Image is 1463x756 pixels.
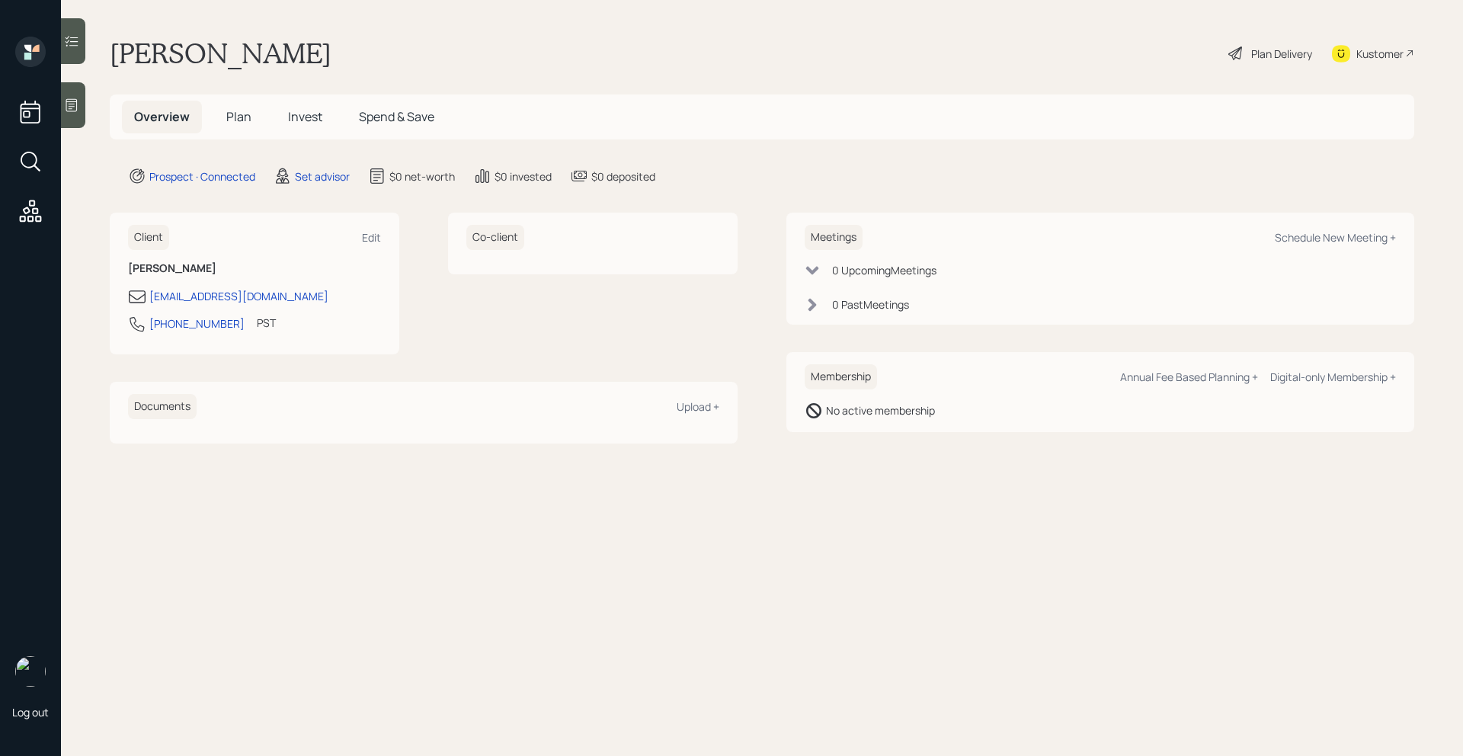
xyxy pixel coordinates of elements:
[110,37,331,70] h1: [PERSON_NAME]
[832,296,909,312] div: 0 Past Meeting s
[149,168,255,184] div: Prospect · Connected
[362,230,381,245] div: Edit
[1275,230,1396,245] div: Schedule New Meeting +
[466,225,524,250] h6: Co-client
[832,262,936,278] div: 0 Upcoming Meeting s
[805,225,863,250] h6: Meetings
[805,364,877,389] h6: Membership
[826,402,935,418] div: No active membership
[295,168,350,184] div: Set advisor
[591,168,655,184] div: $0 deposited
[1251,46,1312,62] div: Plan Delivery
[128,262,381,275] h6: [PERSON_NAME]
[149,288,328,304] div: [EMAIL_ADDRESS][DOMAIN_NAME]
[15,656,46,687] img: retirable_logo.png
[389,168,455,184] div: $0 net-worth
[134,108,190,125] span: Overview
[359,108,434,125] span: Spend & Save
[226,108,251,125] span: Plan
[128,225,169,250] h6: Client
[677,399,719,414] div: Upload +
[128,394,197,419] h6: Documents
[1120,370,1258,384] div: Annual Fee Based Planning +
[495,168,552,184] div: $0 invested
[288,108,322,125] span: Invest
[1356,46,1404,62] div: Kustomer
[257,315,276,331] div: PST
[149,316,245,332] div: [PHONE_NUMBER]
[1270,370,1396,384] div: Digital-only Membership +
[12,705,49,719] div: Log out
